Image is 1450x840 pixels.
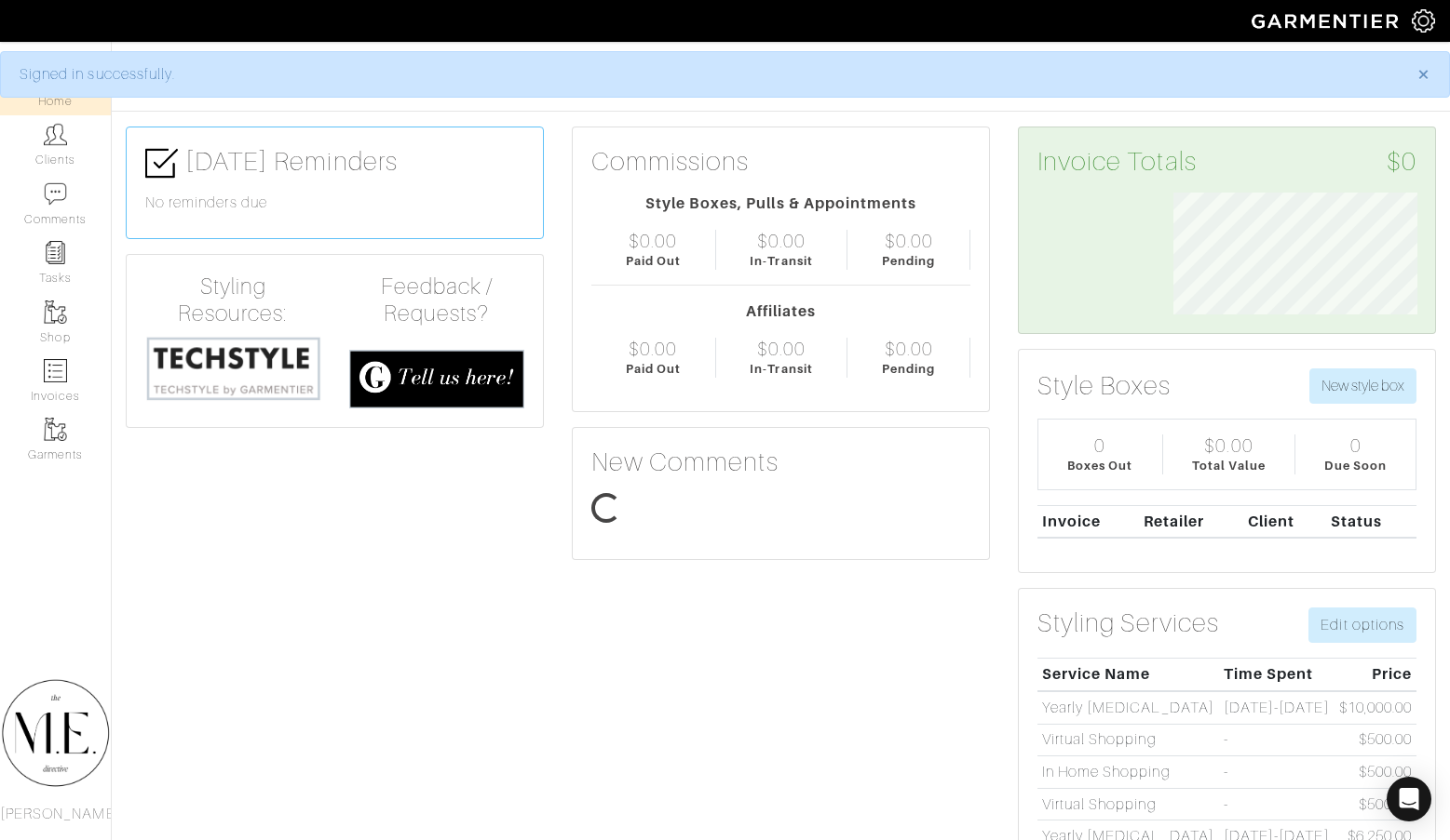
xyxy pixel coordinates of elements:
[1335,724,1416,756] td: $500.00
[591,146,750,178] h3: Commissions
[591,300,970,323] div: Affiliates
[349,350,525,408] img: feedback_requests-3821251ac2bd56c73c230f3229a5b25d6eb027adea667894f41107c140538ee0.png
[145,147,178,180] img: check-box-icon-36a4915ff3ba2bd8f6e4f29bc755bb66becd62c870f447fc0dd1365fcfddab58.png
[1219,756,1335,789] td: -
[882,252,935,270] div: Pending
[1335,756,1416,789] td: $500.00
[1037,724,1219,756] td: Virtual Shopping
[1242,5,1412,37] img: garmentier-logo-header-white-b43fb05a5012e4ada735d5af1a66efaba907eab6374d6393d1fbf88cb4ef424d.png
[145,335,321,402] img: techstyle-93310999766a10050dc78ceb7f971a75838126fd19372ce40ba20cdf6a89b94b.png
[1037,505,1139,538] th: Invoice
[757,338,806,360] div: $0.00
[349,273,525,327] h4: Feedback / Requests?
[750,360,813,378] div: In-Transit
[1037,146,1416,178] h3: Invoice Totals
[1219,788,1335,820] td: -
[1308,607,1416,643] a: Edit options
[1094,434,1105,457] div: 0
[44,123,67,146] img: clients-icon-6bae9207a08558b7cb47a8932f037763ab4055f8c8b6bfacd5dc20c3e0201464.png
[1204,434,1253,457] div: $0.00
[1037,691,1219,724] td: Yearly [MEDICAL_DATA]
[1335,788,1416,820] td: $500.00
[1067,457,1132,474] div: Boxes Out
[1387,777,1431,821] div: Open Intercom Messenger
[145,194,524,212] h6: No reminders due
[882,360,935,378] div: Pending
[885,230,933,252] div: $0.00
[44,241,67,264] img: reminder-icon-8004d30b9f0a5d33ae49ab947aed9ed385cf756f9e5892f1edd6e32f2345188e.png
[20,63,1389,86] div: Signed in successfully.
[1412,9,1435,33] img: gear-icon-white-bd11855cb880d31180b6d7d6211b90ccbf57a29d726f0c71d8c61bd08dd39cc2.png
[757,230,806,252] div: $0.00
[1387,146,1416,178] span: $0
[1037,756,1219,789] td: In Home Shopping
[629,230,677,252] div: $0.00
[1243,505,1326,538] th: Client
[626,360,681,378] div: Paid Out
[1416,61,1430,87] span: ×
[1324,457,1386,474] div: Due Soon
[1037,659,1219,691] th: Service Name
[1037,788,1219,820] td: Virtual Shopping
[1335,691,1416,724] td: $10,000.00
[1219,691,1335,724] td: [DATE]-[DATE]
[629,338,677,360] div: $0.00
[145,273,321,327] h4: Styling Resources:
[1219,659,1335,691] th: Time Spent
[626,252,681,270] div: Paid Out
[1335,659,1416,691] th: Price
[1037,607,1219,639] h3: Styling Services
[1192,457,1267,474] div: Total Value
[44,418,67,441] img: garments-icon-b7da505a4dc4fd61783c78ac3ca0ef83fa9d6f193b1c9dc38574b1d14d53ca28.png
[44,359,67,382] img: orders-icon-0abe47150d42831381b5fb84f609e132dff9fe21cb692f30cb5eec754e2cba89.png
[145,146,524,180] h3: [DATE] Reminders
[1037,370,1172,402] h3: Style Boxes
[1139,505,1243,538] th: Retailer
[1350,434,1362,457] div: 0
[1219,724,1335,756] td: -
[885,338,933,360] div: $0.00
[591,193,970,215] div: Style Boxes, Pulls & Appointments
[44,182,67,206] img: comment-icon-a0a6a9ef722e966f86d9cbdc48e553b5cf19dbc54f86b18d962a5391bc8f6eb6.png
[1326,505,1416,538] th: Status
[1309,368,1416,404] button: New style box
[591,447,970,478] h3: New Comments
[44,300,67,324] img: garments-icon-b7da505a4dc4fd61783c78ac3ca0ef83fa9d6f193b1c9dc38574b1d14d53ca28.png
[750,252,813,270] div: In-Transit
